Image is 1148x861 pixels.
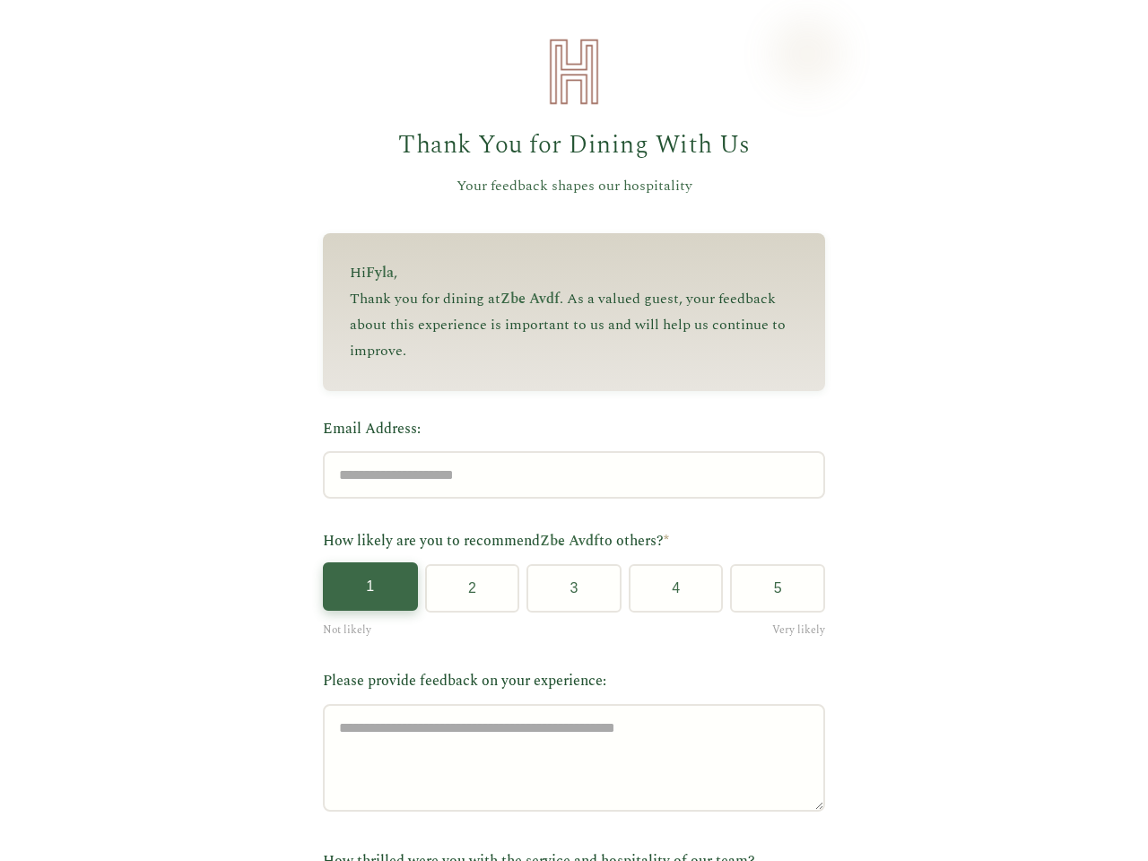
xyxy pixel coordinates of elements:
span: Fyla [366,262,394,283]
label: How likely are you to recommend to others? [323,530,825,553]
label: Please provide feedback on your experience: [323,670,825,693]
span: Very likely [772,622,825,639]
p: Your feedback shapes our hospitality [323,175,825,198]
button: 1 [323,562,418,611]
span: Zbe Avdf [500,288,560,309]
span: Zbe Avdf [540,530,599,552]
button: 2 [425,564,520,613]
p: Thank you for dining at . As a valued guest, your feedback about this experience is important to ... [350,286,798,363]
h1: Thank You for Dining With Us [323,126,825,166]
button: 3 [526,564,622,613]
label: Email Address: [323,418,825,441]
button: 4 [629,564,724,613]
img: Heirloom Hospitality Logo [538,36,610,108]
p: Hi , [350,260,798,286]
button: 5 [730,564,825,613]
span: Not likely [323,622,371,639]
